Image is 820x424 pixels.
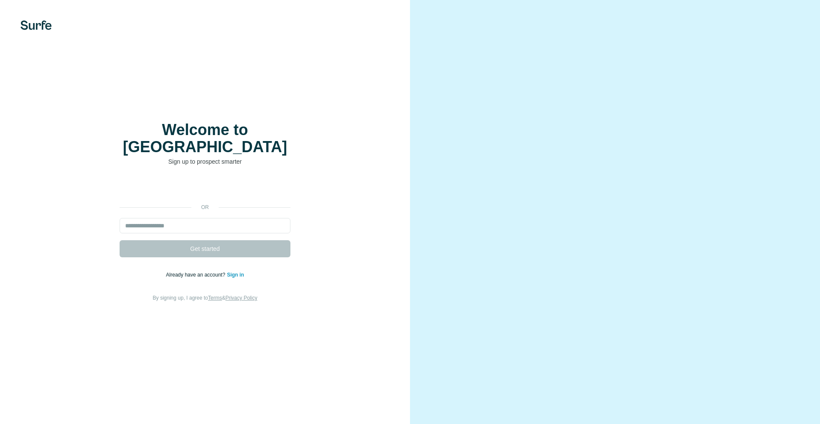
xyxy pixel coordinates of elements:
[120,157,290,166] p: Sign up to prospect smarter
[20,21,52,30] img: Surfe's logo
[153,295,258,301] span: By signing up, I agree to &
[166,272,227,278] span: Already have an account?
[120,121,290,156] h1: Welcome to [GEOGRAPHIC_DATA]
[225,295,258,301] a: Privacy Policy
[208,295,222,301] a: Terms
[191,203,219,211] p: or
[227,272,244,278] a: Sign in
[115,179,295,197] iframe: Sign in with Google Button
